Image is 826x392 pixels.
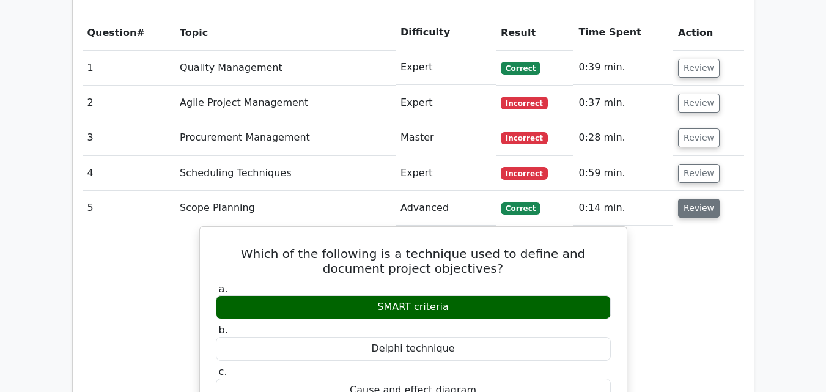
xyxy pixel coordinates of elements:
th: Topic [175,15,396,50]
h5: Which of the following is a technique used to define and document project objectives? [215,246,612,276]
button: Review [678,59,720,78]
td: 0:37 min. [573,86,673,120]
td: 0:28 min. [573,120,673,155]
td: 0:39 min. [573,50,673,85]
th: Result [496,15,574,50]
span: c. [219,366,227,377]
span: Question [87,27,137,39]
th: # [83,15,175,50]
button: Review [678,164,720,183]
td: Expert [396,50,496,85]
span: b. [219,324,228,336]
td: Agile Project Management [175,86,396,120]
td: Scope Planning [175,191,396,226]
div: SMART criteria [216,295,611,319]
th: Difficulty [396,15,496,50]
span: Incorrect [501,97,548,109]
td: 0:59 min. [573,156,673,191]
td: Master [396,120,496,155]
td: 5 [83,191,175,226]
td: 3 [83,120,175,155]
span: Incorrect [501,167,548,179]
div: Delphi technique [216,337,611,361]
button: Review [678,199,720,218]
td: 2 [83,86,175,120]
td: Procurement Management [175,120,396,155]
span: Incorrect [501,132,548,144]
button: Review [678,94,720,113]
td: 4 [83,156,175,191]
span: a. [219,283,228,295]
span: Correct [501,62,540,74]
td: 0:14 min. [573,191,673,226]
button: Review [678,128,720,147]
td: Advanced [396,191,496,226]
td: Scheduling Techniques [175,156,396,191]
span: Correct [501,202,540,215]
td: Quality Management [175,50,396,85]
td: Expert [396,156,496,191]
td: 1 [83,50,175,85]
th: Action [673,15,743,50]
th: Time Spent [573,15,673,50]
td: Expert [396,86,496,120]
